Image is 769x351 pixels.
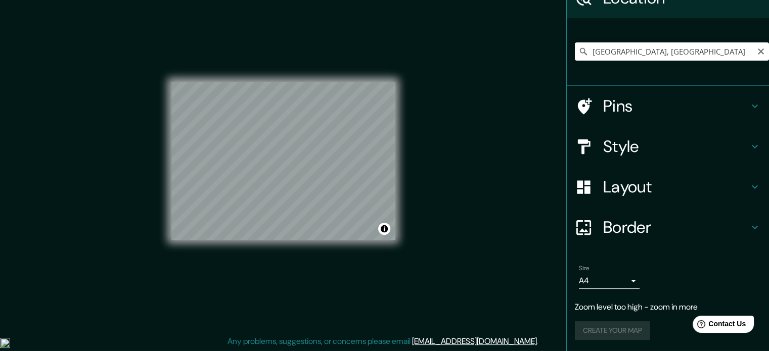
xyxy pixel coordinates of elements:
canvas: Map [171,82,395,240]
div: Layout [567,167,769,207]
p: Zoom level too high - zoom in more [575,301,761,313]
label: Size [579,264,590,273]
iframe: Help widget launcher [679,312,758,340]
h4: Border [603,217,749,237]
input: Pick your city or area [575,42,769,61]
p: Any problems, suggestions, or concerns please email . [228,335,538,347]
a: [EMAIL_ADDRESS][DOMAIN_NAME] [412,336,537,346]
h4: Style [603,136,749,157]
div: A4 [579,273,640,289]
div: Style [567,126,769,167]
h4: Layout [603,177,749,197]
div: . [540,335,542,347]
button: Toggle attribution [378,223,390,235]
button: Clear [757,46,765,56]
div: Border [567,207,769,247]
h4: Pins [603,96,749,116]
div: . [538,335,540,347]
div: Pins [567,86,769,126]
